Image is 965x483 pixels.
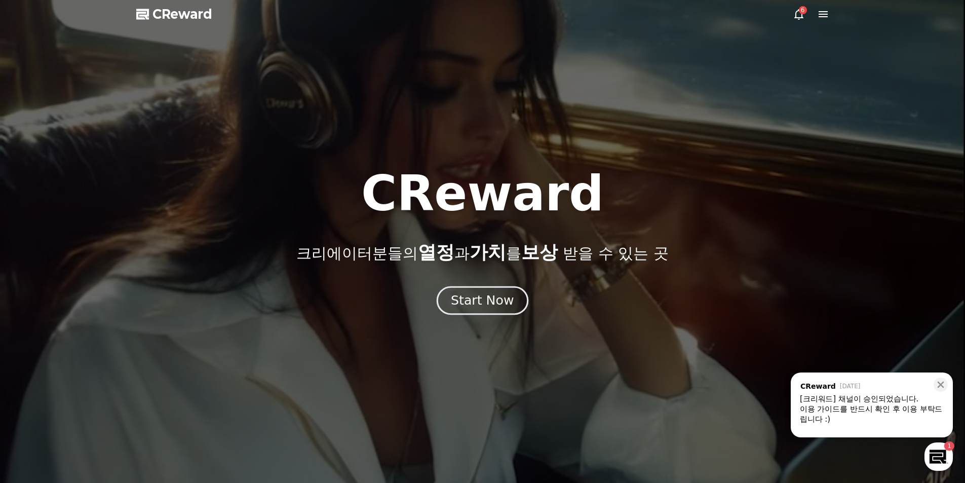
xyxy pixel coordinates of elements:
[521,242,558,263] span: 보상
[439,297,526,307] a: Start Now
[32,337,38,345] span: 홈
[418,242,454,263] span: 열정
[67,321,131,347] a: 1대화
[136,6,212,22] a: CReward
[437,286,528,315] button: Start Now
[470,242,506,263] span: 가치
[799,6,807,14] div: 6
[157,337,169,345] span: 설정
[793,8,805,20] a: 6
[103,321,106,329] span: 1
[93,337,105,345] span: 대화
[296,242,668,263] p: 크리에이터분들의 과 를 받을 수 있는 곳
[131,321,195,347] a: 설정
[3,321,67,347] a: 홈
[152,6,212,22] span: CReward
[451,292,514,309] div: Start Now
[361,169,604,218] h1: CReward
